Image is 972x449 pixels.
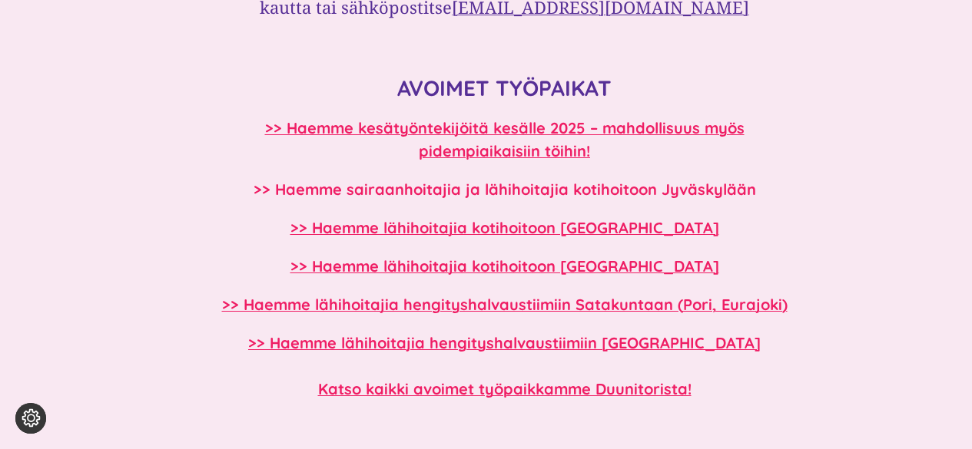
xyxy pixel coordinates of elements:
[254,180,756,199] a: >> Haemme sairaanhoitajia ja lähihoitajia kotihoitoon Jyväskylään
[290,218,719,237] a: >> Haemme lähihoitajia kotihoitoon [GEOGRAPHIC_DATA]
[290,256,719,276] a: >> Haemme lähihoitajia kotihoitoon [GEOGRAPHIC_DATA]
[15,403,46,434] button: Evästeasetukset
[222,295,788,314] a: >> Haemme lähihoitajia hengityshalvaustiimiin Satakuntaan (Pori, Eurajoki)
[397,74,612,101] strong: AVOIMET TYÖPAIKAT
[265,118,745,160] a: >> Haemme kesätyöntekijöitä kesälle 2025 – mahdollisuus myös pidempiaikaisiin töihin!
[248,333,761,352] a: >> Haemme lähihoitajia hengityshalvaustiimiin [GEOGRAPHIC_DATA]
[318,379,692,398] a: Katso kaikki avoimet työpaikkamme Duunitorista!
